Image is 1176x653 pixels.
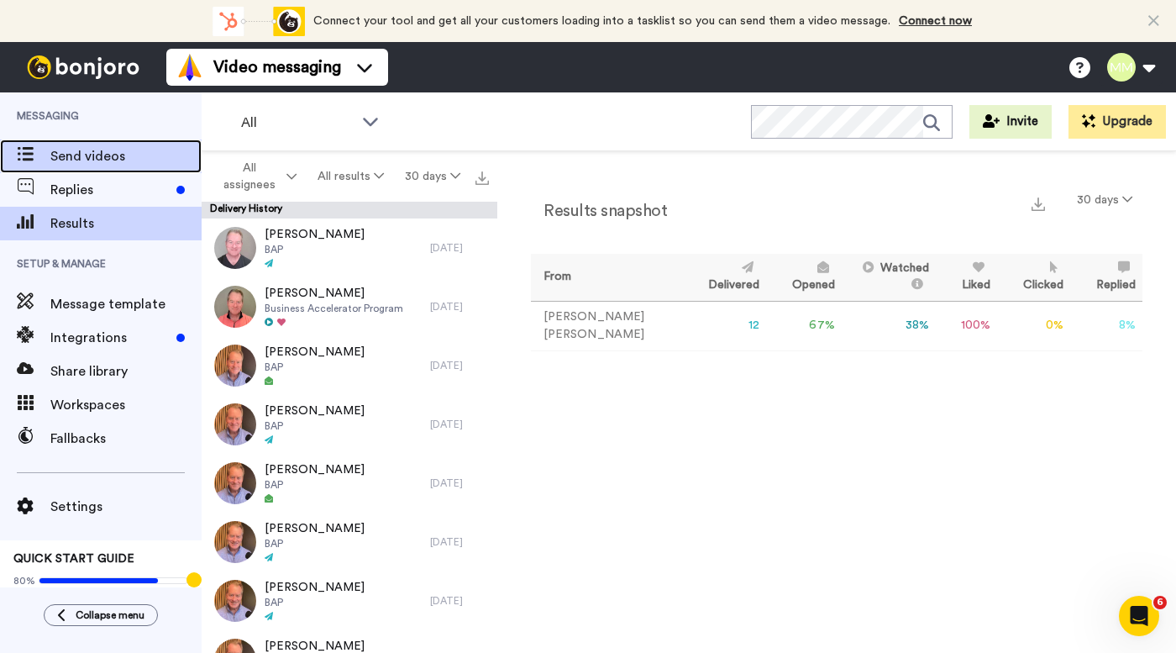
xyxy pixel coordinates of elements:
[1070,254,1142,301] th: Replied
[430,241,489,255] div: [DATE]
[265,596,365,609] span: BAP
[1070,301,1142,350] td: 8 %
[430,477,489,490] div: [DATE]
[313,15,890,27] span: Connect your tool and get all your customers loading into a tasklist so you can send them a video...
[265,579,365,596] span: [PERSON_NAME]
[766,301,842,350] td: 67 %
[50,429,202,449] span: Fallbacks
[766,254,842,301] th: Opened
[214,521,256,563] img: 436ce7f5-54fd-459a-9809-878da3eca7d8-thumb.jpg
[430,300,489,313] div: [DATE]
[265,478,365,492] span: BAP
[214,345,256,387] img: 893ae91c-3848-48b6-8279-fd8ea590b3cd-thumb.jpg
[50,146,202,166] span: Send videos
[265,226,365,243] span: [PERSON_NAME]
[186,572,202,587] div: Tooltip anchor
[214,580,256,622] img: 2ac30b1f-5b1b-4065-b1a7-441bf86bb740-thumb.jpg
[214,227,256,269] img: f9a1e324-c8c7-4048-83d6-9f91b00c71e4-thumb.jpg
[936,254,997,301] th: Liked
[1026,191,1050,215] button: Export a summary of each team member’s results that match this filter now.
[20,55,146,79] img: bj-logo-header-white.svg
[265,361,365,374] span: BAP
[50,213,202,234] span: Results
[899,15,972,27] a: Connect now
[531,254,682,301] th: From
[1067,185,1142,215] button: 30 days
[470,164,494,189] button: Export all results that match these filters now.
[76,608,144,622] span: Collapse menu
[215,160,283,193] span: All assignees
[202,454,497,513] a: [PERSON_NAME]BAP[DATE]
[1032,197,1045,211] img: export.svg
[202,219,497,277] a: [PERSON_NAME]BAP[DATE]
[44,604,158,626] button: Collapse menu
[842,301,937,350] td: 38 %
[176,54,203,81] img: vm-color.svg
[1153,596,1167,609] span: 6
[265,520,365,537] span: [PERSON_NAME]
[842,254,937,301] th: Watched
[265,419,365,433] span: BAP
[214,403,256,445] img: 774417e3-27aa-4421-8160-8d542b8b9639-thumb.jpg
[430,418,489,431] div: [DATE]
[997,254,1070,301] th: Clicked
[430,359,489,372] div: [DATE]
[265,403,365,419] span: [PERSON_NAME]
[265,285,403,302] span: [PERSON_NAME]
[202,277,497,336] a: [PERSON_NAME]Business Accelerator Program[DATE]
[394,161,470,192] button: 30 days
[50,328,170,348] span: Integrations
[214,462,256,504] img: bb0f3d4e-8ffa-45df-bc7d-8f04b68115da-thumb.jpg
[997,301,1070,350] td: 0 %
[202,395,497,454] a: [PERSON_NAME]BAP[DATE]
[307,161,395,192] button: All results
[213,55,341,79] span: Video messaging
[265,461,365,478] span: [PERSON_NAME]
[13,553,134,565] span: QUICK START GUIDE
[50,294,202,314] span: Message template
[50,361,202,382] span: Share library
[214,286,256,328] img: 9e043665-3c67-4435-8631-b63694811130-thumb.jpg
[205,153,307,200] button: All assignees
[265,243,365,256] span: BAP
[531,301,682,350] td: [PERSON_NAME] [PERSON_NAME]
[241,113,354,133] span: All
[430,594,489,608] div: [DATE]
[969,105,1052,139] button: Invite
[682,301,766,350] td: 12
[50,180,170,200] span: Replies
[1119,596,1159,636] iframe: Intercom live chat
[202,571,497,630] a: [PERSON_NAME]BAP[DATE]
[50,497,202,517] span: Settings
[265,537,365,550] span: BAP
[202,513,497,571] a: [PERSON_NAME]BAP[DATE]
[430,535,489,549] div: [DATE]
[475,171,489,185] img: export.svg
[50,395,202,415] span: Workspaces
[13,574,35,587] span: 80%
[265,302,403,315] span: Business Accelerator Program
[265,344,365,361] span: [PERSON_NAME]
[1068,105,1166,139] button: Upgrade
[936,301,997,350] td: 100 %
[682,254,766,301] th: Delivered
[213,7,305,36] div: animation
[531,202,667,220] h2: Results snapshot
[202,336,497,395] a: [PERSON_NAME]BAP[DATE]
[202,202,497,219] div: Delivery History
